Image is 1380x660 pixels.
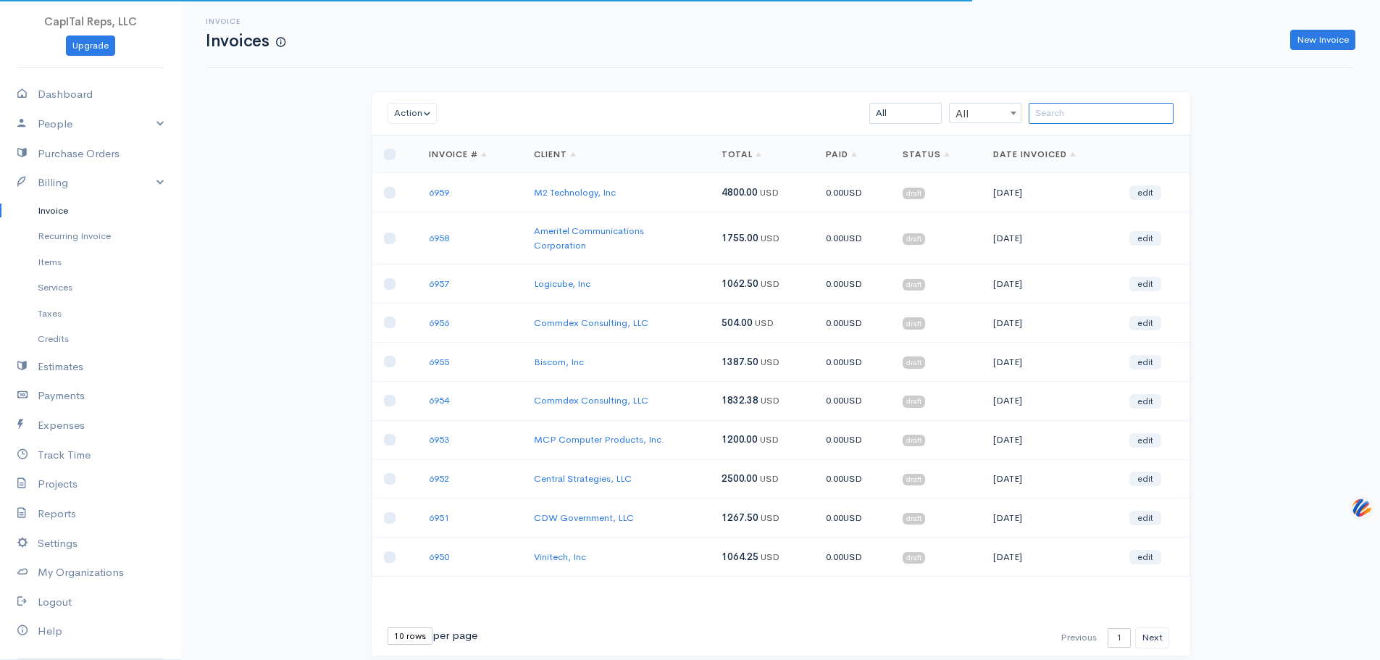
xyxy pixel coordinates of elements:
a: 6950 [429,551,449,563]
span: All [949,103,1021,123]
span: 2500.00 [722,472,758,485]
span: All [950,104,1021,124]
td: [DATE] [982,212,1118,264]
span: draft [903,552,925,564]
a: 6951 [429,511,449,524]
a: 6956 [429,317,449,329]
a: M2 Technology, Inc [534,186,616,199]
td: [DATE] [982,420,1118,459]
h6: Invoice [206,17,285,25]
a: edit [1129,550,1161,564]
span: USD [843,356,862,368]
span: 1267.50 [722,511,758,524]
span: draft [903,188,925,199]
img: svg+xml;base64,PHN2ZyB3aWR0aD0iNDQiIGhlaWdodD0iNDQiIHZpZXdCb3g9IjAgMCA0NCA0NCIgZmlsbD0ibm9uZSIgeG... [1350,494,1374,521]
a: Ameritel Communications Corporation [534,225,644,251]
a: Date Invoiced [993,149,1075,160]
td: 0.00 [814,498,891,538]
a: 6954 [429,394,449,406]
td: [DATE] [982,459,1118,498]
span: USD [761,394,779,406]
a: 6955 [429,356,449,368]
a: CDW Government, LLC [534,511,634,524]
td: 0.00 [814,381,891,420]
span: USD [843,394,862,406]
button: Next [1135,627,1169,648]
span: 1062.50 [722,277,758,290]
span: USD [760,472,779,485]
span: USD [843,232,862,244]
a: 6958 [429,232,449,244]
td: 0.00 [814,342,891,381]
span: USD [843,551,862,563]
div: per page [388,627,477,645]
a: Commdex Consulting, LLC [534,394,648,406]
span: How to create your first Invoice? [276,36,285,49]
a: edit [1129,394,1161,409]
span: draft [903,513,925,525]
span: USD [843,277,862,290]
span: USD [843,433,862,446]
span: USD [760,186,779,199]
a: New Invoice [1290,30,1355,51]
button: Action [388,103,438,124]
td: [DATE] [982,498,1118,538]
a: edit [1129,277,1161,291]
span: 1064.25 [722,551,758,563]
td: [DATE] [982,381,1118,420]
span: USD [755,317,774,329]
td: 0.00 [814,304,891,343]
span: USD [843,317,862,329]
a: 6952 [429,472,449,485]
a: Vinitech, Inc [534,551,586,563]
a: edit [1129,433,1161,448]
a: 6959 [429,186,449,199]
span: USD [760,433,779,446]
a: edit [1129,355,1161,369]
h1: Invoices [206,32,285,50]
td: [DATE] [982,342,1118,381]
a: Paid [826,149,857,160]
span: USD [761,551,779,563]
a: edit [1129,185,1161,200]
span: 4800.00 [722,186,758,199]
a: MCP Computer Products, Inc. [534,433,664,446]
a: Commdex Consulting, LLC [534,317,648,329]
span: 1387.50 [722,356,758,368]
span: draft [903,233,925,245]
span: draft [903,396,925,407]
span: USD [761,232,779,244]
a: 6957 [429,277,449,290]
span: 1200.00 [722,433,758,446]
td: [DATE] [982,264,1118,304]
a: edit [1129,316,1161,330]
a: Client [534,149,576,160]
a: edit [1129,472,1161,486]
span: USD [843,511,862,524]
a: edit [1129,511,1161,525]
span: draft [903,474,925,485]
td: 0.00 [814,459,891,498]
a: Logicube, Inc [534,277,590,290]
td: 0.00 [814,538,891,577]
td: [DATE] [982,304,1118,343]
td: 0.00 [814,173,891,212]
span: draft [903,435,925,446]
span: draft [903,356,925,368]
a: Invoice # [429,149,488,160]
span: 1755.00 [722,232,758,244]
td: 0.00 [814,264,891,304]
span: draft [903,317,925,329]
td: [DATE] [982,173,1118,212]
a: Central Strategies, LLC [534,472,632,485]
input: Search [1029,103,1174,124]
a: Upgrade [66,35,115,57]
a: Status [903,149,950,160]
a: Biscom, Inc [534,356,584,368]
span: 504.00 [722,317,753,329]
a: Total [722,149,762,160]
span: USD [843,186,862,199]
td: 0.00 [814,212,891,264]
span: 1832.38 [722,394,758,406]
span: USD [761,277,779,290]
